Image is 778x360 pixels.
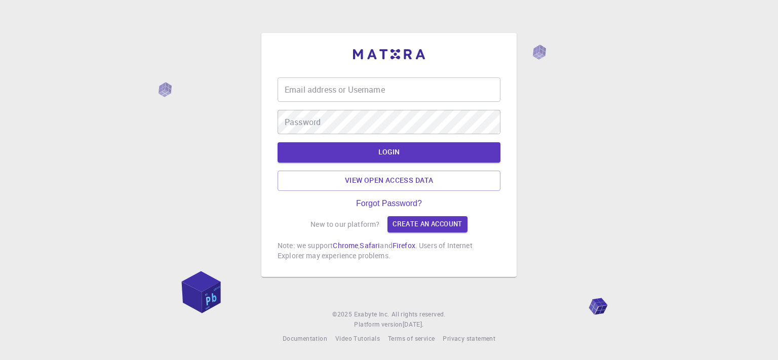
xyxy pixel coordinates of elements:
span: © 2025 [332,309,354,319]
span: Video Tutorials [335,334,380,342]
span: Exabyte Inc. [354,310,390,318]
button: LOGIN [278,142,500,163]
a: Privacy statement [443,334,495,344]
p: Note: we support , and . Users of Internet Explorer may experience problems. [278,241,500,261]
a: Chrome [333,241,358,250]
a: Forgot Password? [356,199,422,208]
a: Video Tutorials [335,334,380,344]
span: Platform version [354,319,402,330]
p: New to our platform? [310,219,379,229]
span: Documentation [283,334,327,342]
a: Exabyte Inc. [354,309,390,319]
span: Terms of service [388,334,435,342]
span: All rights reserved. [392,309,446,319]
a: Safari [360,241,380,250]
a: Create an account [387,216,467,232]
span: [DATE] . [403,320,424,328]
a: [DATE]. [403,319,424,330]
a: View open access data [278,171,500,191]
a: Terms of service [388,334,435,344]
a: Firefox [393,241,415,250]
a: Documentation [283,334,327,344]
span: Privacy statement [443,334,495,342]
